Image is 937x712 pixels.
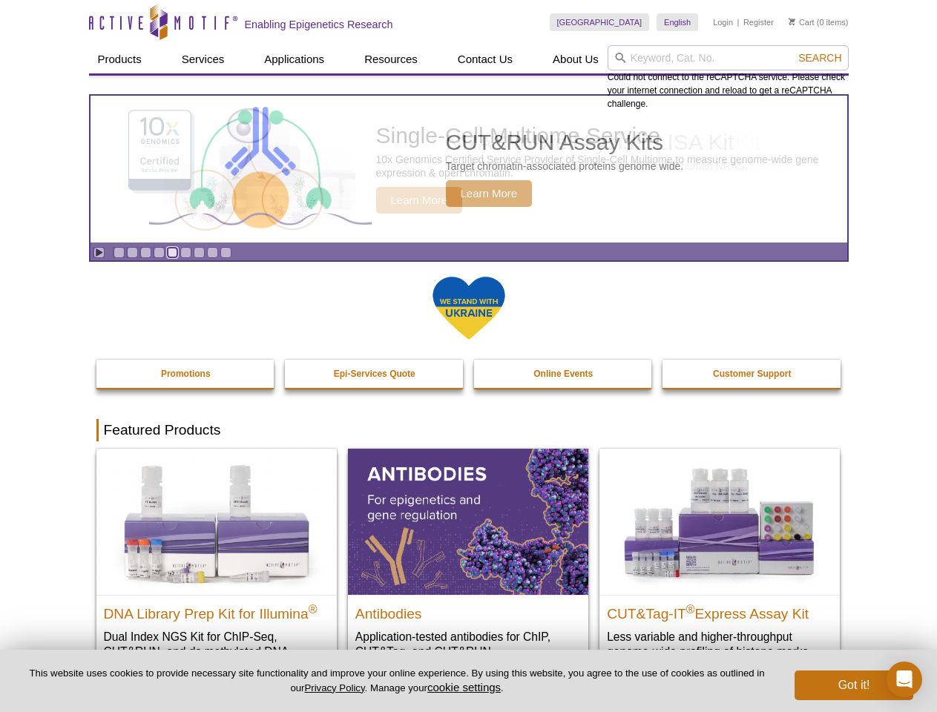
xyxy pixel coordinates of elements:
sup: ® [686,602,695,615]
a: Go to slide 2 [127,247,138,258]
a: Products [89,45,151,73]
img: CUT&Tag-IT® Express Assay Kit [599,449,840,594]
a: Contact Us [449,45,522,73]
a: Go to slide 6 [180,247,191,258]
a: Privacy Policy [304,682,364,693]
a: Resources [355,45,427,73]
strong: Customer Support [713,369,791,379]
li: | [737,13,740,31]
h2: Enabling Epigenetics Research [245,18,393,31]
a: Epi-Services Quote [285,360,464,388]
button: cookie settings [427,681,501,693]
span: Search [798,52,841,64]
input: Keyword, Cat. No. [608,45,849,70]
p: Less variable and higher-throughput genome-wide profiling of histone marks​. [607,629,832,659]
a: Go to slide 8 [207,247,218,258]
h2: DNA Library Prep Kit for Illumina [104,599,329,622]
a: English [657,13,698,31]
h2: Antibodies [355,599,581,622]
a: Cart [789,17,815,27]
h2: Featured Products [96,419,841,441]
button: Search [794,51,846,65]
a: CUT&Tag-IT® Express Assay Kit CUT&Tag-IT®Express Assay Kit Less variable and higher-throughput ge... [599,449,840,673]
a: Go to slide 5 [167,247,178,258]
p: Application-tested antibodies for ChIP, CUT&Tag, and CUT&RUN. [355,629,581,659]
a: Customer Support [663,360,842,388]
a: About Us [544,45,608,73]
button: Got it! [795,670,913,700]
h2: CUT&Tag-IT Express Assay Kit [607,599,832,622]
img: All Antibodies [348,449,588,594]
a: Promotions [96,360,276,388]
a: All Antibodies Antibodies Application-tested antibodies for ChIP, CUT&Tag, and CUT&RUN. [348,449,588,673]
p: This website uses cookies to provide necessary site functionality and improve your online experie... [24,667,770,695]
a: DNA Library Prep Kit for Illumina DNA Library Prep Kit for Illumina® Dual Index NGS Kit for ChIP-... [96,449,337,688]
img: DNA Library Prep Kit for Illumina [96,449,337,594]
a: Toggle autoplay [93,247,105,258]
img: Your Cart [789,18,795,25]
img: We Stand With Ukraine [432,275,506,341]
a: Go to slide 9 [220,247,231,258]
a: Login [713,17,733,27]
a: Applications [255,45,333,73]
a: Go to slide 4 [154,247,165,258]
strong: Promotions [161,369,211,379]
strong: Epi-Services Quote [334,369,415,379]
a: [GEOGRAPHIC_DATA] [550,13,650,31]
div: Open Intercom Messenger [887,662,922,697]
a: Register [743,17,774,27]
a: Go to slide 7 [194,247,205,258]
sup: ® [309,602,318,615]
a: Go to slide 1 [114,247,125,258]
strong: Online Events [533,369,593,379]
a: Go to slide 3 [140,247,151,258]
p: Dual Index NGS Kit for ChIP-Seq, CUT&RUN, and ds methylated DNA assays. [104,629,329,674]
a: Online Events [474,360,654,388]
a: Services [173,45,234,73]
div: Could not connect to the reCAPTCHA service. Please check your internet connection and reload to g... [608,45,849,111]
li: (0 items) [789,13,849,31]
